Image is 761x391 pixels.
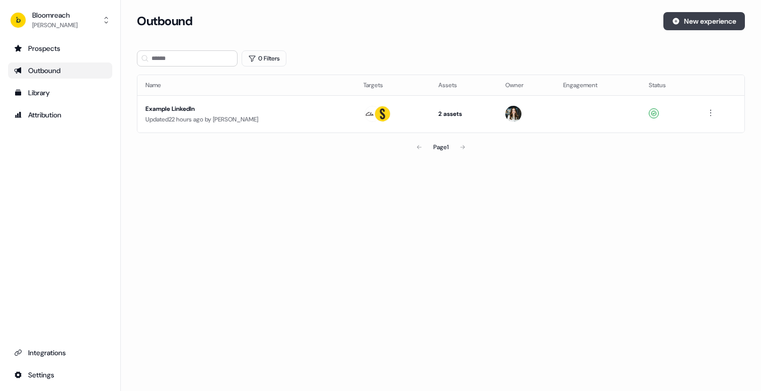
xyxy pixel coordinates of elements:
div: Bloomreach [32,10,78,20]
div: Page 1 [433,142,448,152]
div: Updated 22 hours ago by [PERSON_NAME] [145,114,347,124]
th: Owner [497,75,555,95]
div: Settings [14,370,106,380]
a: Go to templates [8,85,112,101]
div: Prospects [14,43,106,53]
th: Name [137,75,355,95]
div: Outbound [14,66,106,76]
th: Engagement [555,75,640,95]
div: Example LinkedIn [145,104,336,114]
th: Status [641,75,697,95]
th: Assets [430,75,498,95]
button: Bloomreach[PERSON_NAME] [8,8,112,32]
a: Go to outbound experience [8,62,112,79]
th: Targets [355,75,430,95]
div: Attribution [14,110,106,120]
h3: Outbound [137,14,192,29]
button: New experience [663,12,745,30]
a: Go to integrations [8,345,112,361]
a: Go to prospects [8,40,112,56]
div: Library [14,88,106,98]
div: 2 assets [438,109,490,119]
a: Go to integrations [8,367,112,383]
div: [PERSON_NAME] [32,20,78,30]
button: 0 Filters [242,50,286,67]
div: Integrations [14,348,106,358]
img: Billie [505,106,521,122]
a: Go to attribution [8,107,112,123]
